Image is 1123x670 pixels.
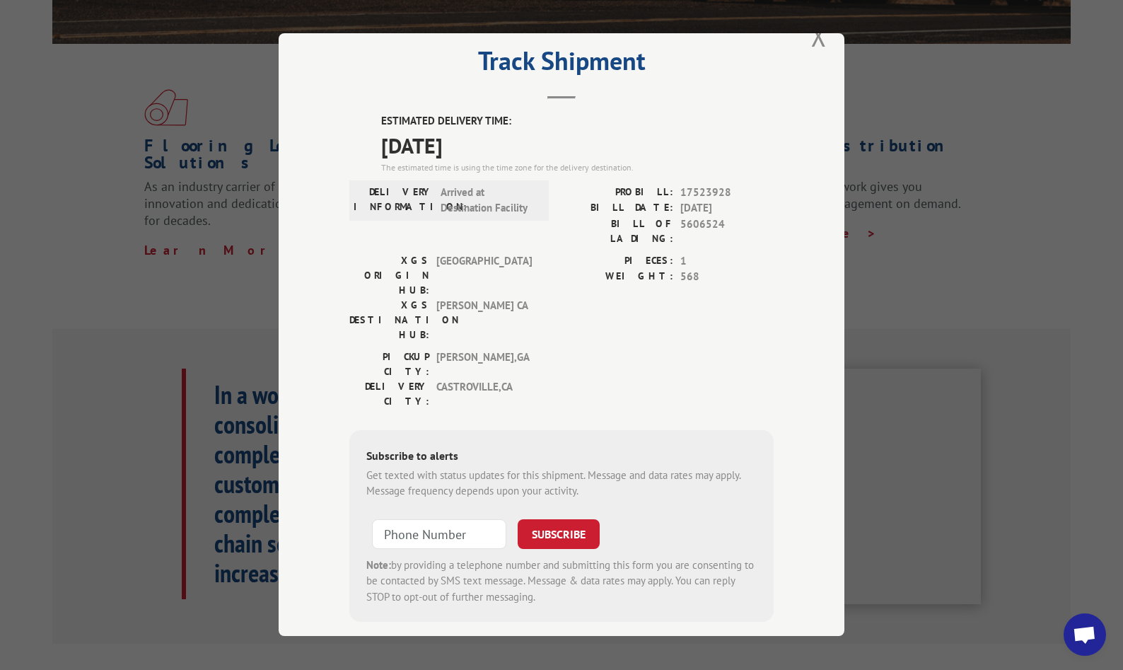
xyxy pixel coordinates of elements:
div: Open chat [1064,613,1106,656]
div: Get texted with status updates for this shipment. Message and data rates may apply. Message frequ... [366,468,757,499]
label: DELIVERY CITY: [349,379,429,409]
label: WEIGHT: [561,269,673,285]
span: [DATE] [381,129,774,161]
h2: Track Shipment [349,51,774,78]
input: Phone Number [372,519,506,549]
span: 5606524 [680,216,774,246]
label: XGS DESTINATION HUB: [349,298,429,342]
label: PIECES: [561,253,673,270]
label: BILL DATE: [561,200,673,216]
span: Arrived at Destination Facility [441,185,536,216]
span: [DATE] [680,200,774,216]
label: XGS ORIGIN HUB: [349,253,429,298]
span: CASTROVILLE , CA [436,379,532,409]
label: BILL OF LADING: [561,216,673,246]
span: [PERSON_NAME] CA [436,298,532,342]
label: DELIVERY INFORMATION: [354,185,434,216]
span: 1 [680,253,774,270]
strong: Note: [366,558,391,572]
button: SUBSCRIBE [518,519,600,549]
button: Close modal [811,17,827,54]
span: 568 [680,269,774,285]
label: PICKUP CITY: [349,350,429,379]
span: 17523928 [680,185,774,201]
span: [GEOGRAPHIC_DATA] [436,253,532,298]
div: Subscribe to alerts [366,447,757,468]
label: ESTIMATED DELIVERY TIME: [381,113,774,129]
div: The estimated time is using the time zone for the delivery destination. [381,161,774,174]
div: by providing a telephone number and submitting this form you are consenting to be contacted by SM... [366,558,757,606]
span: [PERSON_NAME] , GA [436,350,532,379]
label: PROBILL: [561,185,673,201]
